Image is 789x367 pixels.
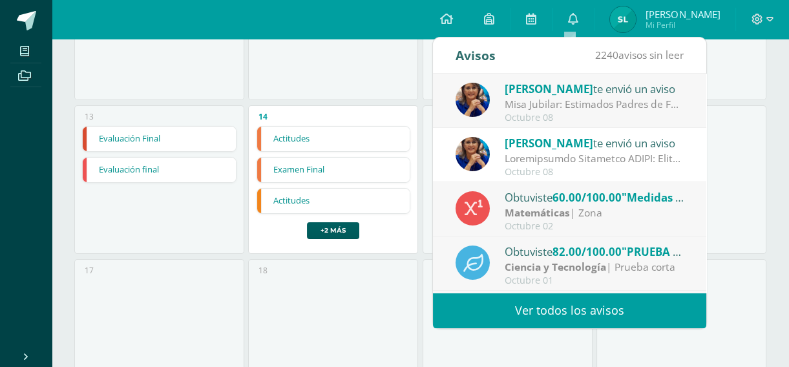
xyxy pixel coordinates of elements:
div: Actitudes | Tarea [257,126,411,152]
img: 1dd4c46a982505eda2d2997edeb19b04.png [610,6,636,32]
a: Evaluación final [83,158,236,182]
span: [PERSON_NAME] [505,136,593,151]
div: te envió un aviso [505,80,684,97]
span: "PRUEBA CORTA 2" [622,244,724,259]
div: Octubre 01 [505,275,684,286]
div: | Prueba corta [505,260,684,275]
div: 14 [258,111,268,122]
div: Octubre 08 [505,167,684,178]
div: 18 [258,265,268,276]
div: 17 [85,265,94,276]
a: Evaluación Final [83,127,236,151]
div: Misa Jubilar: Estimados Padres de Familia de Cuarto Primaria hasta Quinto Bachillerato: Bendicion... [505,97,684,112]
a: Actitudes [257,189,410,213]
div: Octubre 08 [505,112,684,123]
div: Obtuviste en [505,189,684,205]
a: Ver todos los avisos [433,293,706,328]
div: Evaluación Final | Examen [82,126,237,152]
strong: Ciencia y Tecnología [505,260,606,274]
div: Actitudes | Tarea [257,188,411,214]
div: Evaluación final | Tarea [82,157,237,183]
span: [PERSON_NAME] [646,8,720,21]
div: | Zona [505,205,684,220]
span: avisos sin leer [595,48,684,62]
span: 60.00/100.00 [552,190,622,205]
img: 5d6f35d558c486632aab3bda9a330e6b.png [456,137,490,171]
a: Actitudes [257,127,410,151]
div: Avisos [456,37,496,73]
span: Mi Perfil [646,19,720,30]
div: Indicaciones Excursión IRTRA: Guatemala, 07 de octubre de 2025 Estimados Padres de Familia: De an... [505,151,684,166]
div: Obtuviste en [505,243,684,260]
div: Examen Final | Tarea [257,157,411,183]
div: te envió un aviso [505,134,684,151]
strong: Matemáticas [505,205,570,220]
span: [PERSON_NAME] [505,81,593,96]
a: +2 más [307,222,359,239]
span: "Medidas de tiempo" [622,190,735,205]
span: 82.00/100.00 [552,244,622,259]
img: 5d6f35d558c486632aab3bda9a330e6b.png [456,83,490,117]
div: 13 [85,111,94,122]
div: Octubre 02 [505,221,684,232]
a: Examen Final [257,158,410,182]
span: 2240 [595,48,618,62]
